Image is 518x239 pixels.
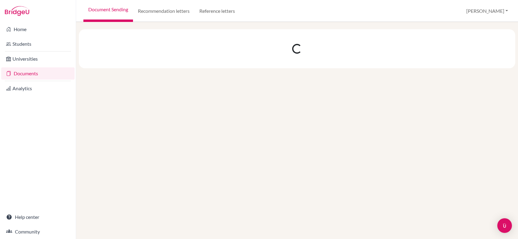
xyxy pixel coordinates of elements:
[1,211,75,223] a: Help center
[1,23,75,35] a: Home
[1,53,75,65] a: Universities
[5,6,29,16] img: Bridge-U
[1,82,75,95] a: Analytics
[1,38,75,50] a: Students
[1,226,75,238] a: Community
[1,67,75,80] a: Documents
[497,218,512,233] div: Open Intercom Messenger
[464,5,511,17] button: [PERSON_NAME]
